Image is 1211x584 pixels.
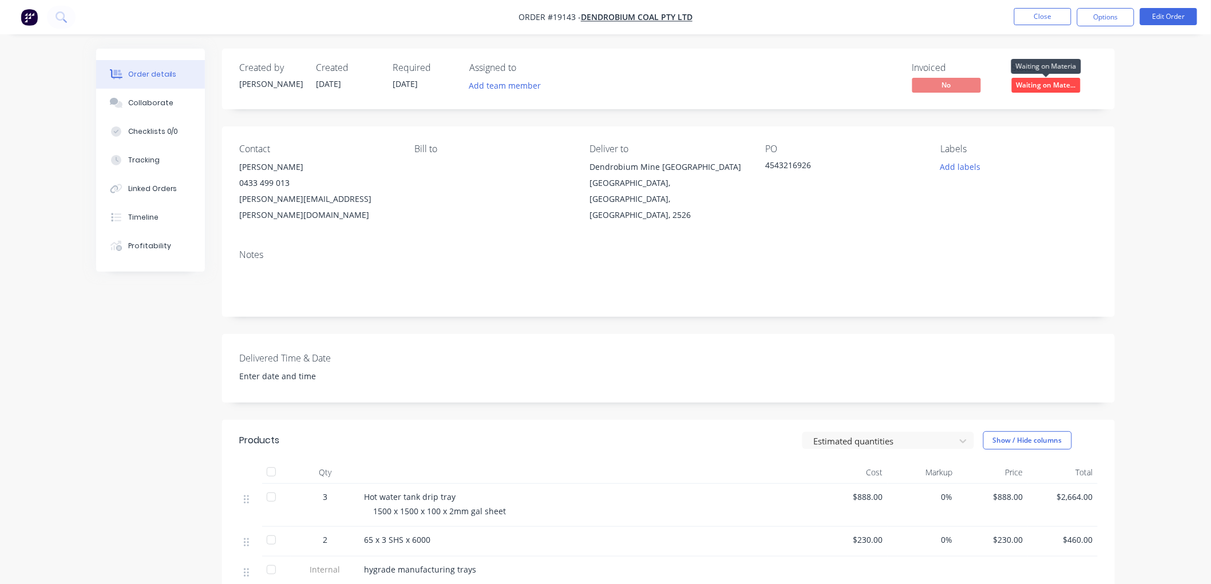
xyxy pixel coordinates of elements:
div: PO [765,144,922,154]
div: Created by [239,62,302,73]
button: Profitability [96,232,205,260]
div: [PERSON_NAME]0433 499 013[PERSON_NAME][EMAIL_ADDRESS][PERSON_NAME][DOMAIN_NAME] [239,159,396,223]
button: Show / Hide columns [983,431,1072,450]
span: 65 x 3 SHS x 6000 [364,534,430,545]
span: 0% [892,491,953,503]
button: Checklists 0/0 [96,117,205,146]
div: Invoiced [912,62,998,73]
div: Contact [239,144,396,154]
div: Created [316,62,379,73]
div: Dendrobium Mine [GEOGRAPHIC_DATA] [590,159,747,175]
span: $2,664.00 [1032,491,1094,503]
label: Delivered Time & Date [239,351,382,365]
span: 0% [892,534,953,546]
button: Linked Orders [96,174,205,203]
div: Tracking [128,155,160,165]
button: Edit Order [1140,8,1197,25]
div: 0433 499 013 [239,175,396,191]
span: $888.00 [822,491,883,503]
div: Assigned to [469,62,584,73]
div: Markup [888,461,958,484]
span: Waiting on Mate... [1012,78,1081,92]
div: Products [239,434,279,447]
button: Timeline [96,203,205,232]
div: Total [1028,461,1098,484]
div: Linked Orders [128,184,177,194]
div: [PERSON_NAME] [239,159,396,175]
div: 4543216926 [765,159,908,175]
button: Close [1014,8,1071,25]
div: Collaborate [128,98,173,108]
span: $230.00 [962,534,1023,546]
div: Profitability [128,241,171,251]
span: Order #19143 - [519,12,581,23]
div: [PERSON_NAME][EMAIL_ADDRESS][PERSON_NAME][DOMAIN_NAME] [239,191,396,223]
div: [GEOGRAPHIC_DATA], [GEOGRAPHIC_DATA], [GEOGRAPHIC_DATA], 2526 [590,175,747,223]
button: Waiting on Mate... [1012,78,1081,95]
div: Required [393,62,456,73]
div: Waiting on Materia [1011,59,1081,74]
button: Tracking [96,146,205,174]
div: Price [957,461,1028,484]
span: 3 [323,491,327,503]
button: Order details [96,60,205,89]
div: Bill to [414,144,571,154]
button: Collaborate [96,89,205,117]
span: No [912,78,981,92]
button: Add team member [469,78,547,93]
div: [PERSON_NAME] [239,78,302,90]
span: $230.00 [822,534,883,546]
div: Notes [239,249,1098,260]
button: Add team member [463,78,547,93]
div: Labels [941,144,1098,154]
a: Dendrobium Coal Pty Ltd [581,12,692,23]
span: 2 [323,534,327,546]
span: $888.00 [962,491,1023,503]
div: Checklists 0/0 [128,126,179,137]
span: 1500 x 1500 x 100 x 2mm gal sheet [373,506,506,517]
div: Order details [128,69,177,80]
span: [DATE] [393,78,418,89]
div: Dendrobium Mine [GEOGRAPHIC_DATA][GEOGRAPHIC_DATA], [GEOGRAPHIC_DATA], [GEOGRAPHIC_DATA], 2526 [590,159,747,223]
span: hygrade manufacturing trays [364,564,476,575]
div: Cost [817,461,888,484]
span: Internal [295,563,355,575]
button: Add labels [934,159,987,174]
div: Deliver to [590,144,747,154]
button: Options [1077,8,1134,26]
div: Timeline [128,212,159,223]
input: Enter date and time [232,368,374,385]
span: Hot water tank drip tray [364,491,456,502]
span: [DATE] [316,78,341,89]
img: Factory [21,9,38,26]
div: Qty [291,461,359,484]
span: $460.00 [1032,534,1094,546]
